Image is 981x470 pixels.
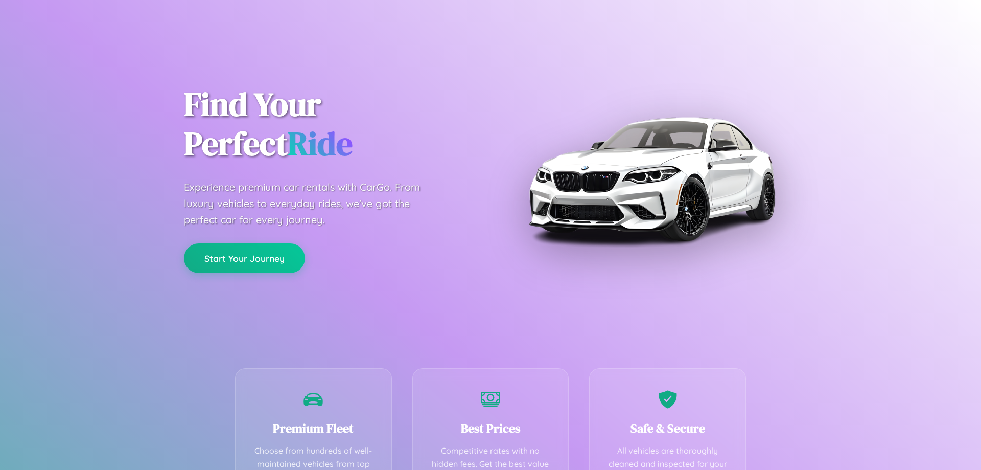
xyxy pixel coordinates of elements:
[428,420,553,437] h3: Best Prices
[184,85,475,164] h1: Find Your Perfect
[251,420,376,437] h3: Premium Fleet
[288,121,353,166] span: Ride
[605,420,730,437] h3: Safe & Secure
[184,243,305,273] button: Start Your Journey
[184,179,439,228] p: Experience premium car rentals with CarGo. From luxury vehicles to everyday rides, we've got the ...
[524,51,779,307] img: Premium BMW car rental vehicle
